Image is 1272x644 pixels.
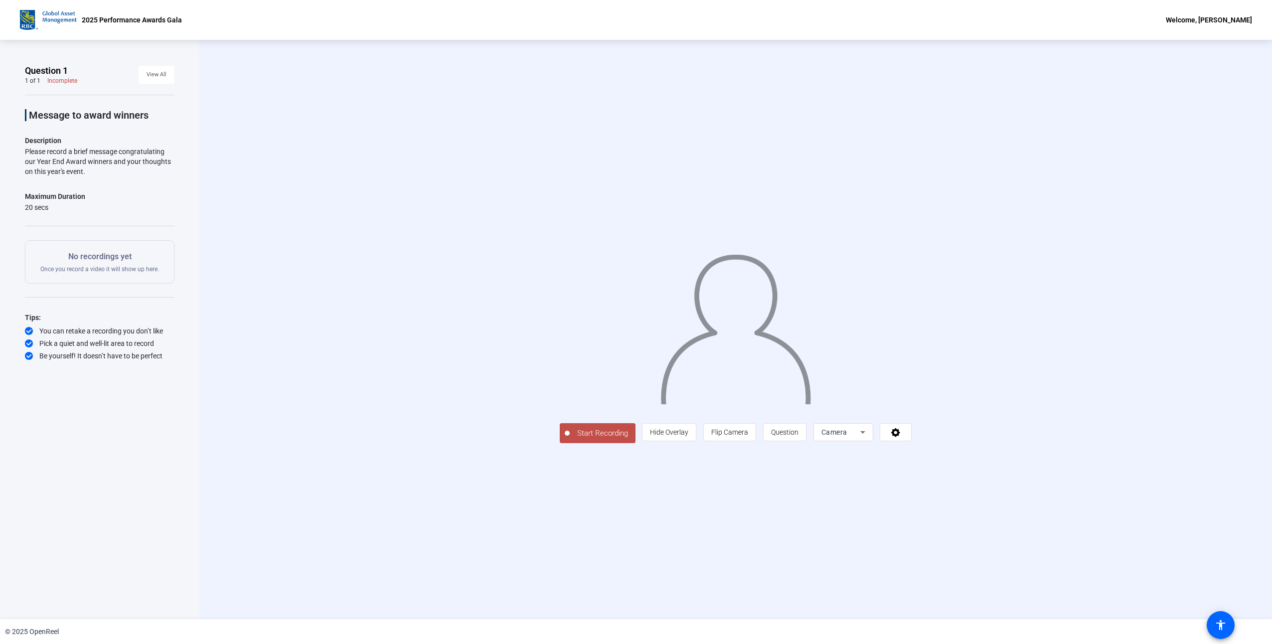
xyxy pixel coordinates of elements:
span: Flip Camera [711,428,748,436]
div: Welcome, [PERSON_NAME] [1166,14,1252,26]
div: Tips: [25,312,174,323]
div: 20 secs [25,202,85,212]
p: 2025 Performance Awards Gala [82,14,182,26]
p: Description [25,135,174,147]
mat-icon: accessibility [1215,619,1227,631]
div: Please record a brief message congratulating our Year End Award winners and your thoughts on this... [25,147,174,176]
div: Incomplete [47,77,77,85]
div: Be yourself! It doesn’t have to be perfect [25,351,174,361]
span: Question [771,428,798,436]
img: overlay [659,245,812,404]
span: Start Recording [570,428,636,439]
img: OpenReel logo [20,10,77,30]
div: Once you record a video it will show up here. [40,251,159,273]
div: Maximum Duration [25,190,85,202]
span: View All [147,67,166,82]
div: You can retake a recording you don’t like [25,326,174,336]
span: Hide Overlay [650,428,688,436]
button: View All [139,66,174,84]
button: Start Recording [560,423,636,443]
button: Hide Overlay [642,423,696,441]
div: Pick a quiet and well-lit area to record [25,338,174,348]
button: Question [763,423,806,441]
p: Message to award winners [29,109,174,121]
p: No recordings yet [40,251,159,263]
button: Flip Camera [703,423,756,441]
div: © 2025 OpenReel [5,627,59,637]
span: Question 1 [25,65,68,77]
div: 1 of 1 [25,77,40,85]
span: Camera [821,428,847,436]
